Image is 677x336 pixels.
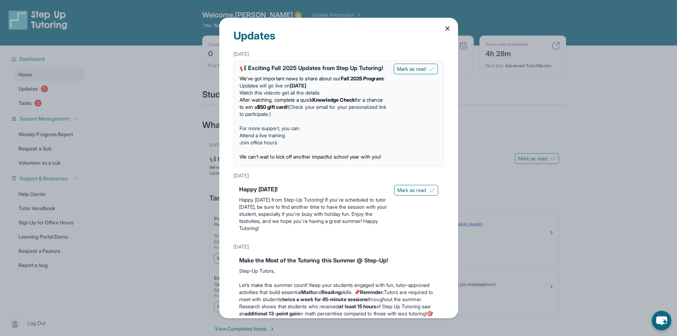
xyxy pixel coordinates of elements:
strong: at least 15 hours [339,303,376,309]
div: 📢 Exciting Fall 2025 Updates from Step Up Tutoring! [240,64,388,72]
p: Happy [DATE] from Step-Up Tutoring! If you're scheduled to tutor [DATE], be sure to find another ... [239,196,388,232]
button: chat-button [652,311,671,330]
button: Mark as read [394,64,438,74]
strong: Fall 2025 Program: [341,75,385,81]
p: Let’s make this summer count! Keep your students engaged with fun, tutor-approved activities that... [239,282,438,303]
div: Updates [233,18,444,48]
span: We can’t wait to kick off another impactful school year with you! [240,154,381,160]
strong: twice a week for 45-minute sessions [282,296,367,302]
li: to get all the details [240,89,388,96]
strong: Knowledge Check [312,97,355,103]
strong: Here are some recommended learning activities [239,318,350,324]
strong: additional 13-point gain [245,310,300,316]
button: Mark as read [394,185,438,196]
img: Mark as read [429,66,435,72]
strong: Reminder: [360,289,384,295]
a: Watch this video [240,90,276,96]
p: For more support, you can: [240,125,388,132]
strong: Reading [322,289,341,295]
div: Happy [DATE]! [239,185,388,193]
div: Make the Most of the Tutoring this Summer @ Step-Up! [239,256,438,265]
span: We’ve got important news to share about our [240,75,341,81]
p: Step-Up Tutors, [239,267,438,274]
a: Attend a live training [240,132,285,138]
div: [DATE] [233,169,444,182]
span: Mark as read [397,65,426,73]
p: Research shows that students who received of Step Up Tutoring saw an in math percentiles compared... [239,303,438,331]
div: [DATE] [233,48,444,60]
strong: $50 gift card [257,104,286,110]
strong: [DATE] [290,82,306,89]
a: Join office hours [240,139,277,145]
span: ! [286,104,288,110]
span: Mark as read [397,187,426,194]
div: [DATE] [233,240,444,253]
img: Mark as read [429,187,435,193]
li: (Check your email for your personalized link to participate.) [240,96,388,118]
li: Updates will go live on [240,82,388,89]
span: After watching, complete a quick [240,97,312,103]
strong: Math [301,289,313,295]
